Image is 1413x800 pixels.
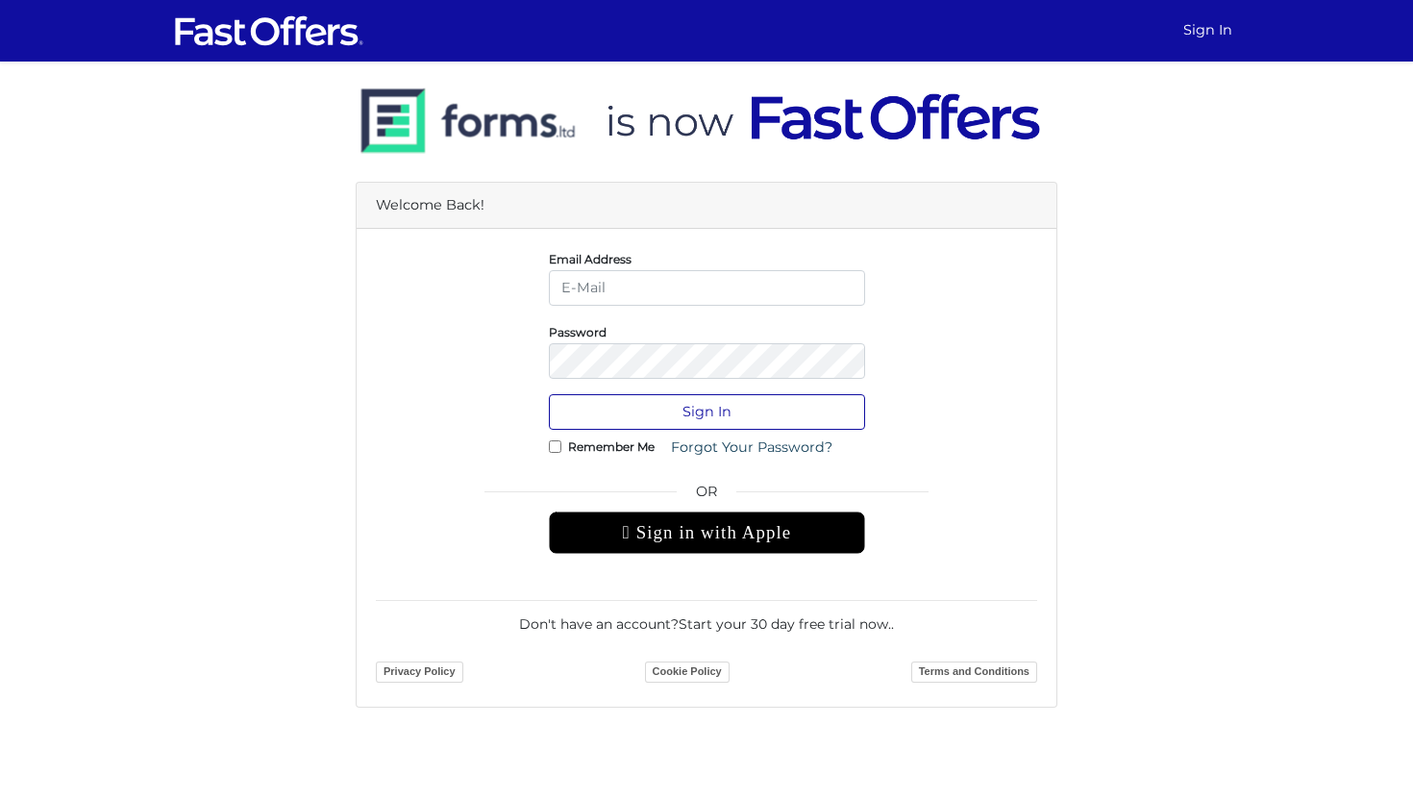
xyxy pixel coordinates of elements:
input: E-Mail [549,270,865,306]
a: Sign In [1176,12,1240,49]
div: Welcome Back! [357,183,1056,229]
label: Email Address [549,257,632,262]
div: Don't have an account? . [376,600,1037,635]
a: Terms and Conditions [911,662,1037,683]
button: Sign In [549,394,865,430]
div: Sign in with Apple [549,512,865,554]
a: Cookie Policy [645,662,730,683]
a: Start your 30 day free trial now. [679,615,891,633]
span: OR [549,481,865,512]
label: Password [549,330,607,335]
label: Remember Me [568,444,655,449]
a: Forgot Your Password? [658,430,845,465]
a: Privacy Policy [376,662,463,683]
